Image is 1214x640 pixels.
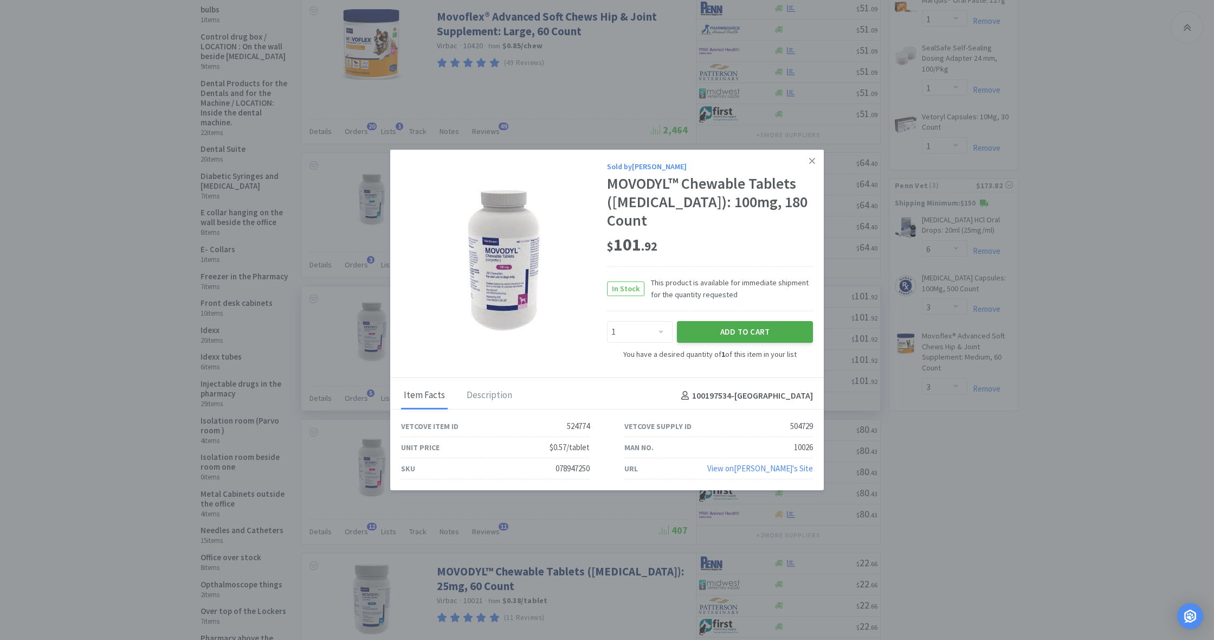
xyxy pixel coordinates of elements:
span: This product is available for immediate shipment for the quantity requested [644,277,813,301]
div: Vetcove Item ID [401,420,459,432]
span: 101 [607,234,657,255]
div: You have a desired quantity of of this item in your list [607,348,813,360]
div: Description [464,382,515,409]
div: SKU [401,463,415,475]
div: $0.57/tablet [550,441,590,454]
span: . 92 [641,239,657,254]
div: 524774 [567,420,590,433]
div: 10026 [794,441,813,454]
div: Sold by [PERSON_NAME] [607,161,813,172]
div: 078947250 [556,462,590,475]
div: MOVODYL™ Chewable Tablets ([MEDICAL_DATA]): 100mg, 180 Count [607,175,813,229]
img: 710c46b0e6c94acabf1a208e041ae172_504729.jpeg [434,190,574,331]
div: Vetcove Supply ID [624,420,692,432]
h4: 100197534 - [GEOGRAPHIC_DATA] [677,389,813,403]
span: $ [607,239,614,254]
div: Unit Price [401,441,440,453]
strong: 1 [721,349,725,359]
span: In Stock [608,282,644,296]
div: Item Facts [401,382,448,409]
div: Open Intercom Messenger [1177,603,1203,629]
div: URL [624,463,638,475]
a: View on[PERSON_NAME]'s Site [707,463,813,473]
div: 504729 [790,420,813,433]
div: Man No. [624,441,654,453]
button: Add to Cart [677,321,813,342]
